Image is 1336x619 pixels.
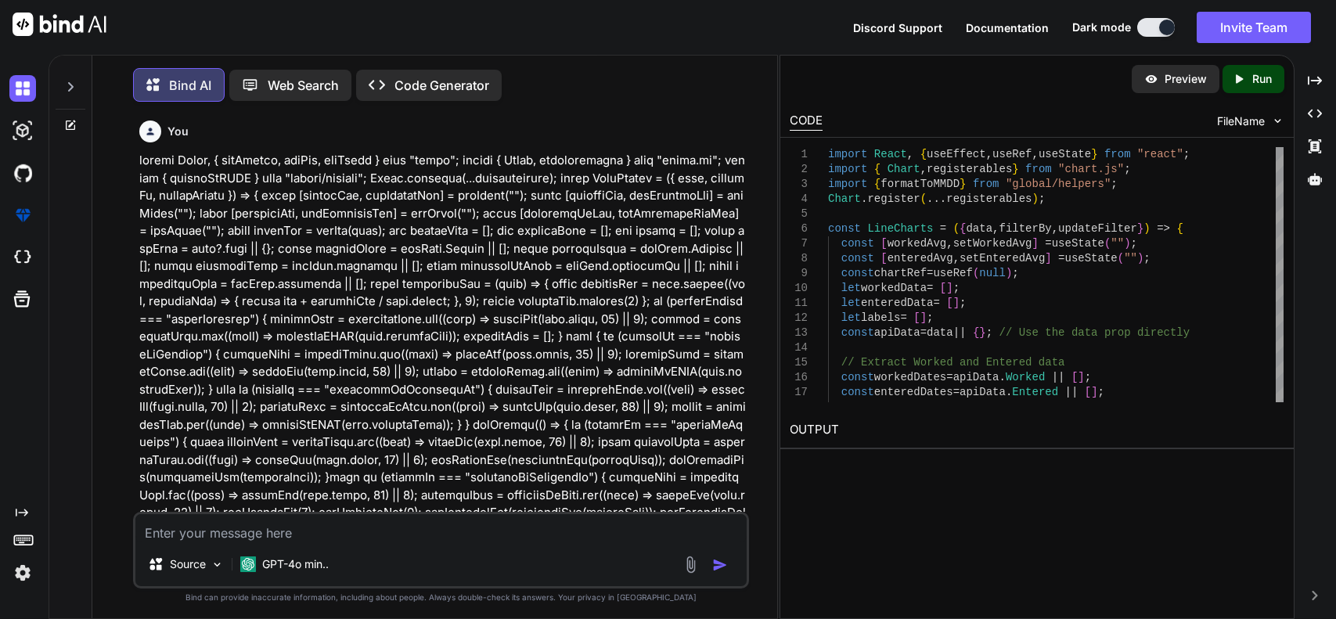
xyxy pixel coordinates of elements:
[1058,252,1064,265] span: =
[1078,371,1084,383] span: ]
[999,371,1005,383] span: .
[1006,267,1012,279] span: )
[240,556,256,572] img: GPT-4o mini
[1032,193,1038,205] span: )
[887,252,952,265] span: enteredAvg
[940,282,946,294] span: [
[927,311,933,324] span: ;
[1157,222,1170,235] span: =>
[1097,386,1104,398] span: ;
[9,160,36,186] img: githubDark
[1064,386,1078,398] span: ||
[790,236,808,251] div: 7
[828,163,867,175] span: import
[1006,371,1045,383] span: Worked
[394,76,489,95] p: Code Generator
[940,222,946,235] span: =
[867,222,933,235] span: LineCharts
[841,237,874,250] span: const
[169,76,211,95] p: Bind AI
[133,592,750,603] p: Bind can provide inaccurate information, including about people. Always double-check its answers....
[1104,148,1131,160] span: from
[1045,252,1051,265] span: ]
[960,222,966,235] span: {
[946,371,952,383] span: =
[841,282,861,294] span: let
[952,297,959,309] span: ]
[1130,237,1136,250] span: ;
[1124,252,1137,265] span: ""
[992,148,1032,160] span: useRef
[920,148,926,160] span: {
[790,370,808,385] div: 16
[874,386,953,398] span: enteredDates
[966,222,992,235] span: data
[861,297,933,309] span: enteredData
[1051,222,1057,235] span: ,
[973,178,999,190] span: from
[880,237,887,250] span: [
[828,193,861,205] span: Chart
[712,557,728,573] img: icon
[1012,386,1058,398] span: Entered
[880,178,960,190] span: formatToMMDD
[790,340,808,355] div: 14
[920,311,926,324] span: ]
[262,556,329,572] p: GPT-4o min..
[841,311,861,324] span: let
[1012,267,1018,279] span: ;
[790,207,808,221] div: 5
[790,192,808,207] div: 4
[973,326,979,339] span: {
[1124,237,1130,250] span: )
[874,148,907,160] span: React
[1143,252,1150,265] span: ;
[952,282,959,294] span: ;
[1006,386,1012,398] span: .
[1117,252,1123,265] span: (
[790,177,808,192] div: 3
[790,296,808,311] div: 11
[841,252,874,265] span: const
[790,162,808,177] div: 2
[790,326,808,340] div: 13
[1072,20,1131,35] span: Dark mode
[966,20,1049,36] button: Documentation
[874,163,880,175] span: {
[828,222,861,235] span: const
[999,222,1051,235] span: filterBy
[1064,252,1117,265] span: useState
[1176,222,1183,235] span: {
[952,371,999,383] span: apiData
[1143,222,1150,235] span: )
[790,385,808,400] div: 17
[1137,222,1143,235] span: }
[1051,237,1104,250] span: useState
[927,193,946,205] span: ...
[841,356,1065,369] span: // Extract Worked and Entered data
[1252,71,1272,87] p: Run
[9,560,36,586] img: settings
[1217,113,1265,129] span: FileName
[927,148,986,160] span: useEffect
[170,556,206,572] p: Source
[268,76,339,95] p: Web Search
[992,222,999,235] span: ,
[960,252,1045,265] span: setEnteredAvg
[966,21,1049,34] span: Documentation
[790,311,808,326] div: 12
[985,326,992,339] span: ;
[9,202,36,229] img: premium
[1111,178,1117,190] span: ;
[1091,148,1097,160] span: }
[933,267,972,279] span: useRef
[874,267,927,279] span: chartRef
[1137,148,1183,160] span: "react"
[780,412,1294,448] h2: OUTPUT
[790,221,808,236] div: 6
[913,311,920,324] span: [
[853,20,942,36] button: Discord Support
[946,282,952,294] span: ]
[946,237,952,250] span: ,
[790,266,808,281] div: 9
